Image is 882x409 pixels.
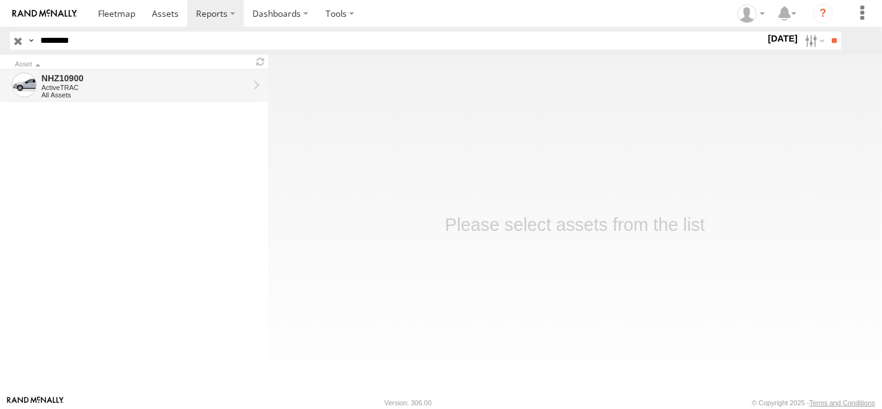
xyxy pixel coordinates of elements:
[7,397,64,409] a: Visit our Website
[253,56,268,68] span: Refresh
[809,399,875,407] a: Terms and Conditions
[12,9,77,18] img: rand-logo.svg
[26,32,36,50] label: Search Query
[42,91,249,99] div: All Assets
[800,32,827,50] label: Search Filter Options
[42,73,249,84] div: NHZ10900 - View Asset History
[752,399,875,407] div: © Copyright 2025 -
[813,4,833,24] i: ?
[385,399,432,407] div: Version: 306.00
[733,4,769,23] div: Zulema McIntosch
[15,61,248,68] div: Click to Sort
[765,32,800,45] label: [DATE]
[42,84,249,91] div: ActiveTRAC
